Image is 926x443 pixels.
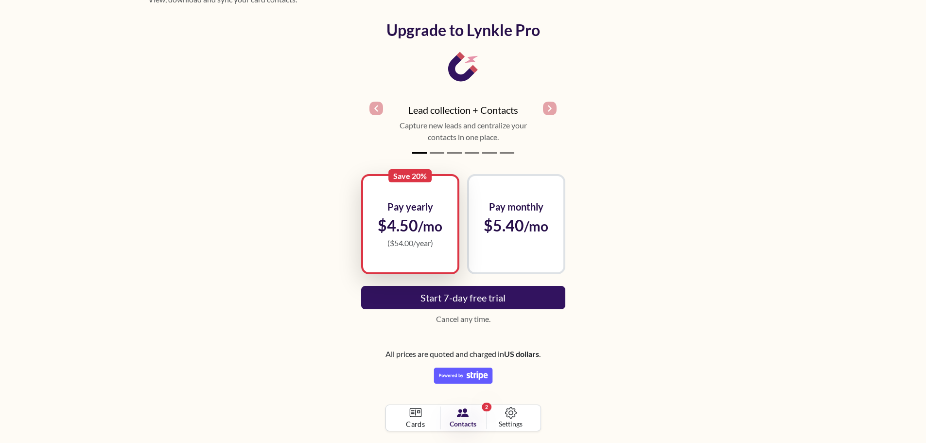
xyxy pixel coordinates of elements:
span: Settings [499,419,523,429]
img: lead collection + contacts [448,51,479,82]
strong: US dollars [504,349,539,358]
span: ( $54.00 /year) [387,237,433,249]
span: Contacts [450,419,476,429]
button: Slide 1 [412,147,427,159]
button: Slide 5 [482,147,497,159]
small: /mo [418,218,442,234]
a: Settings [487,407,534,429]
span: $4.50 [378,214,442,237]
img: Next [543,102,557,115]
button: Slide 4 [465,147,479,159]
button: Slide 6 [500,147,514,159]
button: Slide 2 [430,147,444,159]
div: Pay monthly$5.40/mo [463,174,569,274]
img: Powered by Stripe [355,368,571,384]
span: Cancel any time. [361,313,565,325]
span: Pay yearly [387,199,433,214]
span: 2 [482,403,491,411]
span: Upgrade to Lynkle Pro [386,21,540,39]
span: Pay monthly [489,199,543,214]
p: All prices are quoted and charged in . [355,348,571,360]
span: Save 20% [388,169,432,182]
img: Previous [369,102,383,115]
a: 2Contacts [439,407,487,429]
button: Start 7-day free trial [361,286,565,309]
button: Slide 3 [447,147,462,159]
span: $5.40 [484,214,548,237]
small: /mo [524,218,548,234]
h3: Lead collection + Contacts [392,104,535,116]
span: Capture new leads and centralize your contacts in one place. [400,121,527,142]
span: Cards [406,419,425,429]
a: Cards [390,407,440,429]
div: Save 20%Pay yearly$4.50/mo($54.00/year) [357,174,463,274]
